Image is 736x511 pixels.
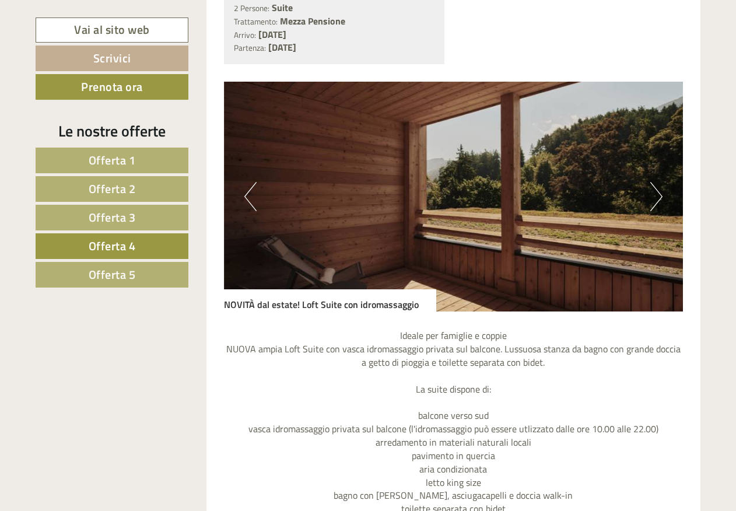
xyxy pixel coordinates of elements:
span: Offerta 4 [89,237,136,255]
span: Offerta 3 [89,208,136,226]
small: Trattamento: [234,16,278,27]
small: Partenza: [234,42,266,54]
div: Le nostre offerte [36,120,188,142]
span: Offerta 2 [89,180,136,198]
b: Suite [272,1,293,15]
a: Vai al sito web [36,17,188,43]
b: [DATE] [268,40,296,54]
small: Arrivo: [234,29,256,41]
a: Prenota ora [36,74,188,100]
img: image [224,82,684,311]
small: 2 Persone: [234,2,269,14]
button: Previous [244,182,257,211]
b: [DATE] [258,27,286,41]
button: Next [650,182,663,211]
a: Scrivici [36,45,188,71]
div: NOVITÀ dal estate! Loft Suite con idromassaggio [224,289,436,311]
b: Mezza Pensione [280,14,345,28]
span: Offerta 1 [89,151,136,169]
span: Offerta 5 [89,265,136,283]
